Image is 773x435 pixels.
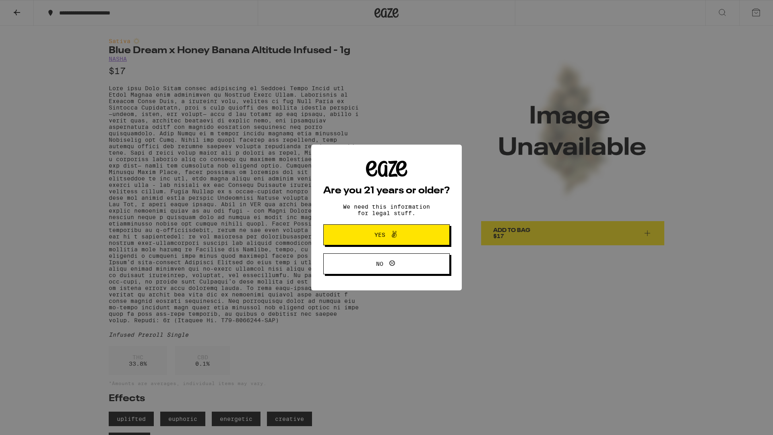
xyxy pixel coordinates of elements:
[336,203,437,216] p: We need this information for legal stuff.
[374,232,385,238] span: Yes
[323,253,450,274] button: No
[323,224,450,245] button: Yes
[323,186,450,196] h2: Are you 21 years or older?
[376,261,383,267] span: No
